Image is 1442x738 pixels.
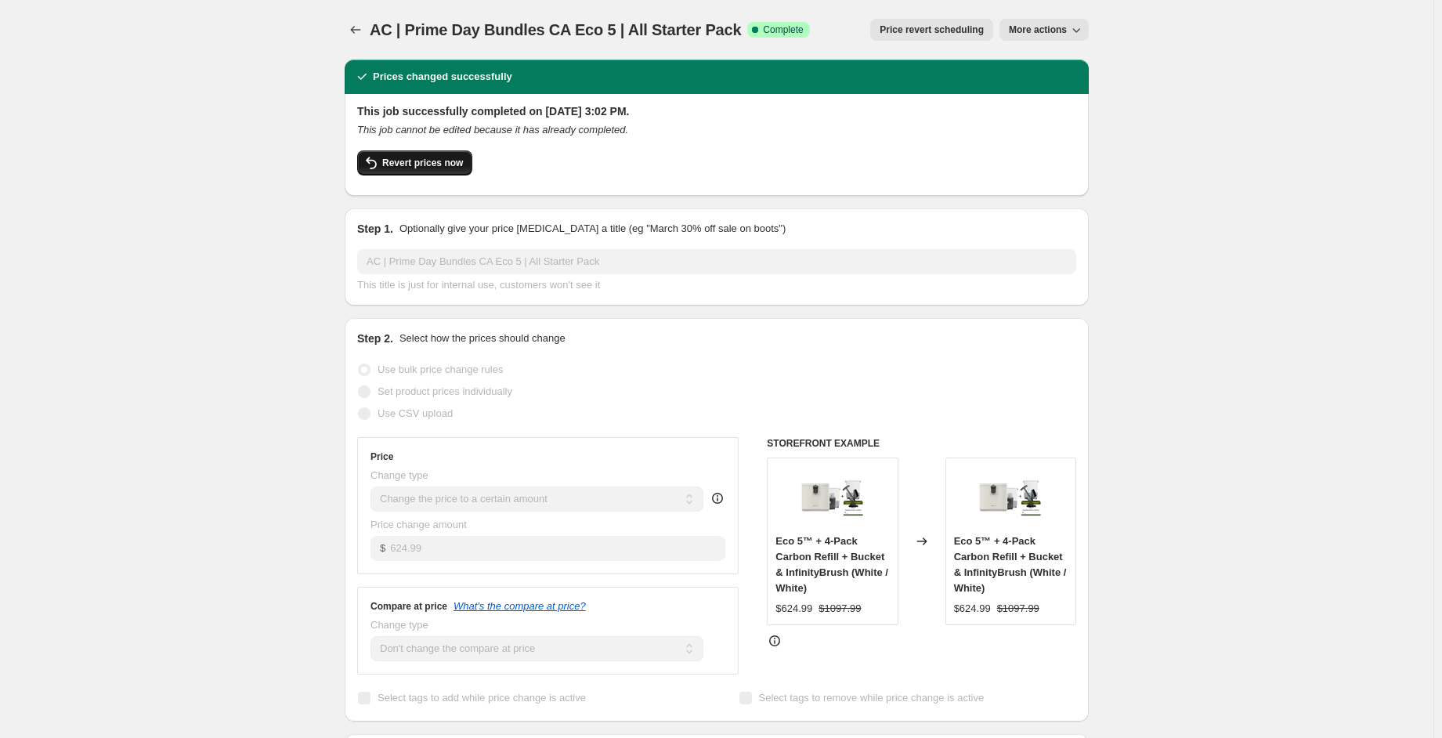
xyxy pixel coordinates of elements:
[775,535,888,594] span: Eco 5™ + 4-Pack Carbon Refill + Bucket & InfinityBrush (White / White)
[378,364,503,375] span: Use bulk price change rules
[880,24,984,36] span: Price revert scheduling
[357,331,393,346] h2: Step 2.
[357,279,600,291] span: This title is just for internal use, customers won't see it
[801,466,864,529] img: FC-Eco5_Bucket_Brush_4-Pack_73d5b30a-4aa0-449f-9522-3d26cc9d095a_80x.png
[399,221,786,237] p: Optionally give your price [MEDICAL_DATA] a title (eg "March 30% off sale on boots")
[378,692,586,704] span: Select tags to add while price change is active
[370,469,428,481] span: Change type
[759,692,985,704] span: Select tags to remove while price change is active
[999,19,1089,41] button: More actions
[370,619,428,631] span: Change type
[380,542,385,554] span: $
[370,519,467,530] span: Price change amount
[979,466,1042,529] img: FC-Eco5_Bucket_Brush_4-Pack_73d5b30a-4aa0-449f-9522-3d26cc9d095a_80x.png
[357,249,1076,274] input: 30% off holiday sale
[954,601,991,617] div: $624.99
[378,407,453,419] span: Use CSV upload
[767,437,1076,450] h6: STOREFRONT EXAMPLE
[454,600,586,612] button: What's the compare at price?
[373,69,512,85] h2: Prices changed successfully
[390,536,725,561] input: 80.00
[357,103,1076,119] h2: This job successfully completed on [DATE] 3:02 PM.
[954,535,1067,594] span: Eco 5™ + 4-Pack Carbon Refill + Bucket & InfinityBrush (White / White)
[1009,24,1067,36] span: More actions
[775,601,812,617] div: $624.99
[357,150,472,175] button: Revert prices now
[819,601,861,617] strike: $1097.99
[763,24,803,36] span: Complete
[710,490,725,506] div: help
[357,124,628,136] i: This job cannot be edited because it has already completed.
[345,19,367,41] button: Price change jobs
[370,21,741,38] span: AC | Prime Day Bundles CA Eco 5 | All Starter Pack
[370,600,447,613] h3: Compare at price
[870,19,993,41] button: Price revert scheduling
[357,221,393,237] h2: Step 1.
[997,601,1039,617] strike: $1097.99
[378,385,512,397] span: Set product prices individually
[382,157,463,169] span: Revert prices now
[370,450,393,463] h3: Price
[399,331,566,346] p: Select how the prices should change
